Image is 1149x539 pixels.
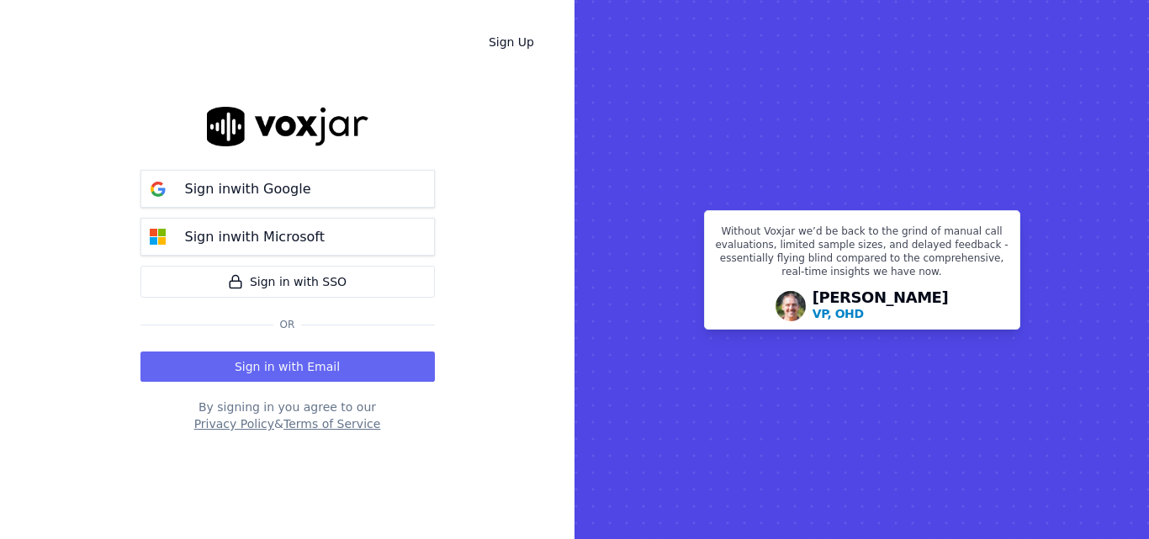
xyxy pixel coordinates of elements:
[207,107,368,146] img: logo
[140,218,435,256] button: Sign inwith Microsoft
[273,318,302,331] span: Or
[141,172,175,206] img: google Sign in button
[283,415,380,432] button: Terms of Service
[185,227,325,247] p: Sign in with Microsoft
[140,399,435,432] div: By signing in you agree to our &
[141,220,175,254] img: microsoft Sign in button
[185,179,311,199] p: Sign in with Google
[776,291,806,321] img: Avatar
[715,225,1009,285] p: Without Voxjar we’d be back to the grind of manual call evaluations, limited sample sizes, and de...
[140,351,435,382] button: Sign in with Email
[140,266,435,298] a: Sign in with SSO
[140,170,435,208] button: Sign inwith Google
[475,27,548,57] a: Sign Up
[813,290,949,322] div: [PERSON_NAME]
[813,305,864,322] p: VP, OHD
[194,415,274,432] button: Privacy Policy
